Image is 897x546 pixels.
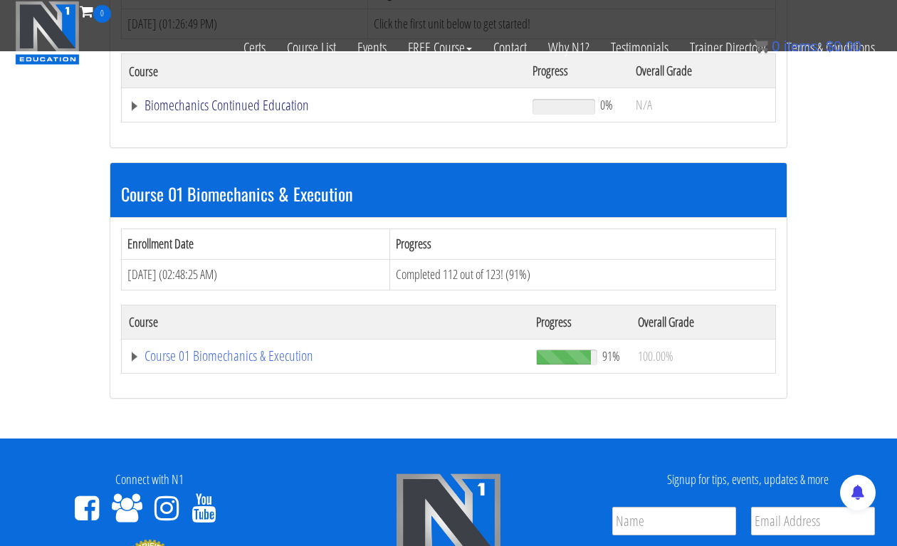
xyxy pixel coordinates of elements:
th: Enrollment Date [122,229,390,260]
th: Course [122,305,529,339]
span: 0% [600,97,613,112]
a: Course 01 Biomechanics & Execution [129,349,522,363]
td: 100.00% [631,339,776,373]
a: Terms & Conditions [776,23,886,73]
h3: Course 01 Biomechanics & Execution [121,184,776,203]
a: Testimonials [600,23,679,73]
input: Name [612,507,736,535]
a: Contact [483,23,537,73]
span: $ [826,38,834,54]
td: N/A [629,88,775,122]
span: 0 [772,38,780,54]
img: icon11.png [754,39,768,53]
span: 0 [93,5,111,23]
img: n1-education [15,1,80,65]
bdi: 0.00 [826,38,861,54]
td: Completed 112 out of 123! (91%) [389,259,775,290]
a: Course List [276,23,347,73]
a: FREE Course [397,23,483,73]
span: 91% [602,348,620,364]
a: Certs [233,23,276,73]
th: Progress [529,305,631,339]
a: Why N1? [537,23,600,73]
a: Biomechanics Continued Education [129,98,518,112]
a: 0 items: $0.00 [754,38,861,54]
h4: Signup for tips, events, updates & more [609,473,886,487]
a: Events [347,23,397,73]
th: Overall Grade [631,305,776,339]
input: Email Address [751,507,875,535]
span: items: [784,38,822,54]
a: Trainer Directory [679,23,776,73]
th: Progress [389,229,775,260]
td: [DATE] (02:48:25 AM) [122,259,390,290]
h4: Connect with N1 [11,473,288,487]
a: 0 [80,1,111,21]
